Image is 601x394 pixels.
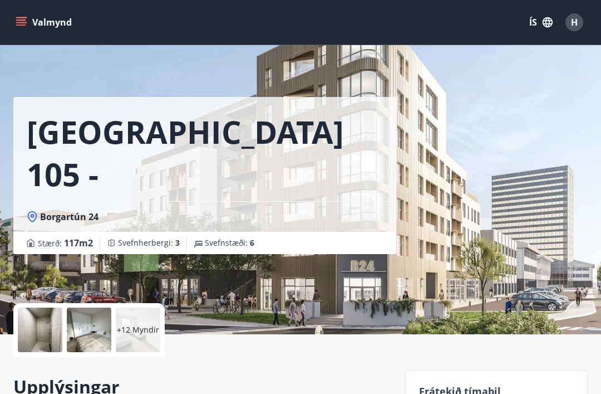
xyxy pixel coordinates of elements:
span: 6 [250,237,254,248]
span: Borgartún 24 [40,211,98,223]
button: menu [13,12,76,32]
p: +12 Myndir [117,324,159,335]
button: H [561,9,588,36]
span: Svefnherbergi : [118,237,180,249]
h1: [GEOGRAPHIC_DATA] 105 - [GEOGRAPHIC_DATA] 24, 212 [27,110,383,195]
span: Stærð : [38,236,93,250]
span: 3 [175,237,180,248]
span: Svefnstæði : [205,237,254,249]
button: ÍS [523,12,559,32]
span: H [571,16,578,28]
span: 117 m2 [64,237,93,249]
